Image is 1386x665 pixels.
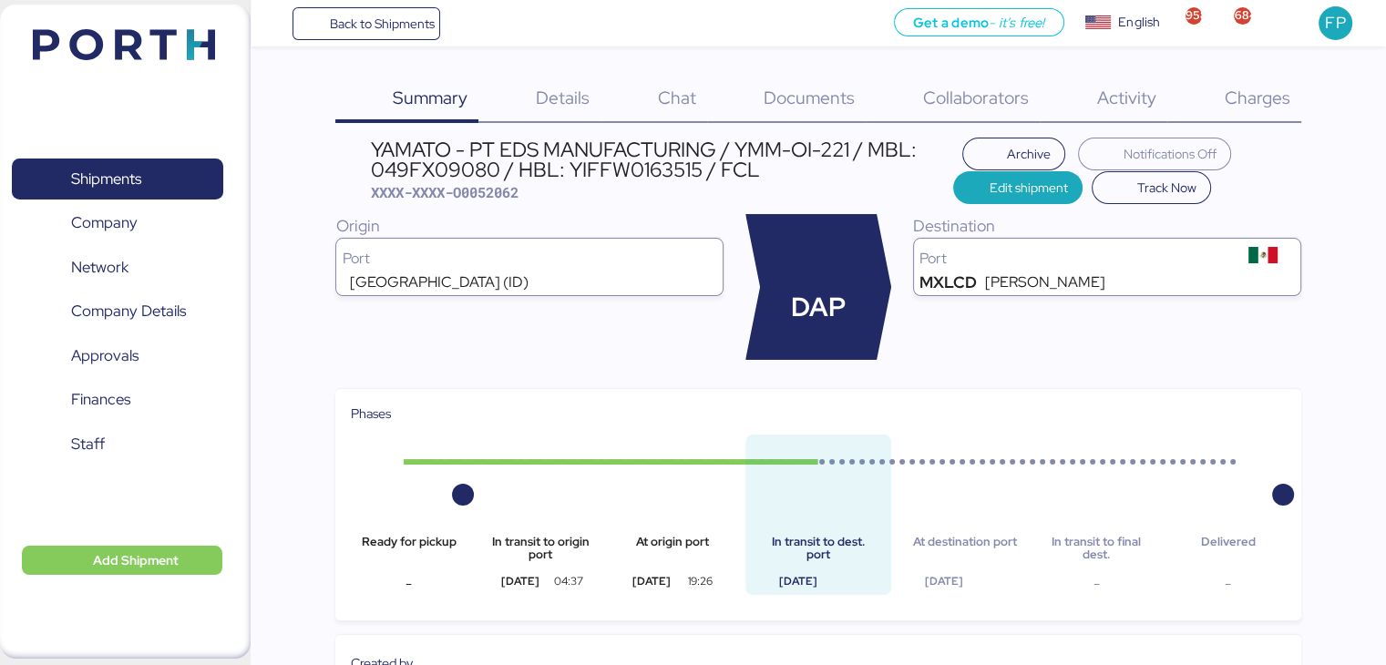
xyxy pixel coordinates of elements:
span: XXXX-XXXX-O0052062 [371,183,518,201]
span: Chat [657,86,695,109]
div: [PERSON_NAME] [985,275,1105,290]
span: Add Shipment [93,549,179,571]
span: Collaborators [923,86,1029,109]
button: Notifications Off [1078,138,1231,170]
span: Charges [1224,86,1289,109]
div: In transit to final dest. [1038,536,1155,562]
div: English [1118,13,1160,32]
span: Approvals [71,343,139,369]
div: YAMATO - PT EDS MANUFACTURING / YMM-OI-221 / MBL: 049FX09080 / HBL: YIFFW0163515 / FCL [371,139,953,180]
span: DAP [791,288,846,327]
div: Origin [335,214,724,238]
a: Approvals [12,335,223,377]
span: FP [1325,11,1345,35]
div: At destination port [907,536,1023,562]
div: Destination [913,214,1301,238]
span: Details [536,86,590,109]
span: Staff [71,431,105,457]
div: Delivered [1170,536,1287,562]
div: - [1038,573,1155,595]
span: Company Details [71,298,186,324]
span: Summary [393,86,467,109]
div: [GEOGRAPHIC_DATA] (ID) [350,275,529,290]
span: Edit shipment [990,177,1068,199]
div: 19:26 [671,573,730,589]
span: Track Now [1137,177,1196,199]
a: Company [12,202,223,244]
button: Track Now [1092,171,1211,204]
a: Finances [12,379,223,421]
span: Activity [1097,86,1156,109]
div: Phases [350,404,1286,424]
span: Back to Shipments [329,13,434,35]
div: In transit to dest. port [760,536,877,562]
span: Company [71,210,138,236]
div: In transit to origin port [482,536,599,562]
span: Documents [764,86,855,109]
button: Menu [262,8,293,39]
a: Network [12,247,223,289]
div: [DATE] [613,573,689,589]
div: Port [919,251,1232,266]
div: Port [342,251,654,266]
span: Archive [1007,143,1051,165]
a: Staff [12,424,223,465]
div: - [350,573,467,595]
span: Network [71,254,128,281]
div: [DATE] [482,573,558,589]
span: Finances [71,386,130,413]
a: Company Details [12,291,223,332]
div: [DATE] [760,573,836,589]
button: Edit shipment [953,171,1083,204]
div: MXLCD [919,275,977,290]
div: [DATE] [907,573,982,589]
div: - [1170,573,1287,595]
span: Shipments [71,166,141,192]
a: Shipments [12,159,223,200]
div: 04:37 [539,573,599,589]
div: At origin port [613,536,730,562]
span: Notifications Off [1124,143,1217,165]
div: Ready for pickup [350,536,467,562]
button: Archive [962,138,1066,170]
a: Back to Shipments [293,7,441,40]
button: Add Shipment [22,546,222,575]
